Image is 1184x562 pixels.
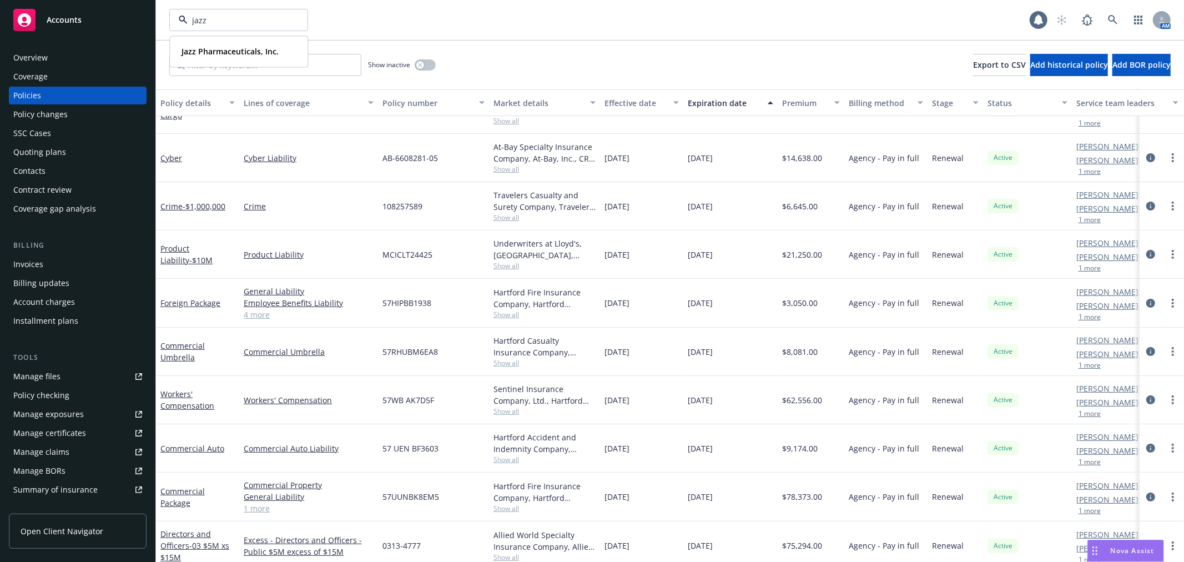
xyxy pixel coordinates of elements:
[683,89,778,116] button: Expiration date
[9,368,147,385] a: Manage files
[493,116,596,126] span: Show all
[9,4,147,36] a: Accounts
[188,14,285,26] input: Filter by keyword
[13,181,72,199] div: Contract review
[1144,297,1157,310] a: circleInformation
[688,346,713,358] span: [DATE]
[932,152,964,164] span: Renewal
[244,152,374,164] a: Cyber Liability
[688,249,713,260] span: [DATE]
[9,462,147,480] a: Manage BORs
[382,97,472,109] div: Policy number
[1144,248,1157,261] a: circleInformation
[604,346,629,358] span: [DATE]
[244,346,374,358] a: Commercial Umbrella
[849,540,919,551] span: Agency - Pay in full
[382,491,439,503] span: 57UUNBK8EM5
[849,152,919,164] span: Agency - Pay in full
[1127,9,1150,31] a: Switch app
[493,480,596,504] div: Hartford Fire Insurance Company, Hartford Insurance Group
[1144,345,1157,358] a: circleInformation
[1166,151,1180,164] a: more
[1144,151,1157,164] a: circleInformation
[604,491,629,503] span: [DATE]
[382,346,438,358] span: 57RHUBM6EA8
[13,387,69,404] div: Policy checking
[1079,410,1101,417] button: 1 more
[1166,297,1180,310] a: more
[928,89,983,116] button: Stage
[9,293,147,311] a: Account charges
[9,87,147,104] a: Policies
[9,274,147,292] a: Billing updates
[9,181,147,199] a: Contract review
[160,97,223,109] div: Policy details
[9,49,147,67] a: Overview
[13,481,98,499] div: Summary of insurance
[992,347,1014,357] span: Active
[932,346,964,358] span: Renewal
[1076,237,1138,249] a: [PERSON_NAME]
[1072,89,1183,116] button: Service team leaders
[493,455,596,464] span: Show all
[1087,540,1164,562] button: Nova Assist
[1088,540,1102,561] div: Drag to move
[368,60,410,69] span: Show inactive
[849,297,919,309] span: Agency - Pay in full
[244,534,374,558] a: Excess - Directors and Officers - Public $5M excess of $15M
[13,124,51,142] div: SSC Cases
[932,297,964,309] span: Renewal
[688,97,761,109] div: Expiration date
[688,297,713,309] span: [DATE]
[382,297,431,309] span: 57HIPBB1938
[13,68,48,86] div: Coverage
[493,529,596,553] div: Allied World Specialty Insurance Company, Allied World Assurance Company (AWAC)
[992,201,1014,211] span: Active
[849,443,919,454] span: Agency - Pay in full
[493,238,596,261] div: Underwriters at Lloyd's, [GEOGRAPHIC_DATA], [PERSON_NAME] of [GEOGRAPHIC_DATA], Clinical Trials I...
[9,106,147,123] a: Policy changes
[183,201,225,212] span: - $1,000,000
[849,97,911,109] div: Billing method
[992,298,1014,308] span: Active
[983,89,1072,116] button: Status
[1166,393,1180,407] a: more
[1111,546,1155,555] span: Nova Assist
[1076,397,1138,408] a: [PERSON_NAME]
[493,164,596,174] span: Show all
[932,249,964,260] span: Renewal
[782,152,822,164] span: $14,638.00
[932,200,964,212] span: Renewal
[21,525,103,537] span: Open Client Navigator
[9,68,147,86] a: Coverage
[160,443,224,454] a: Commercial Auto
[1030,59,1108,70] span: Add historical policy
[13,424,86,442] div: Manage certificates
[160,486,205,508] a: Commercial Package
[493,189,596,213] div: Travelers Casualty and Surety Company, Travelers Insurance
[9,481,147,499] a: Summary of insurance
[688,200,713,212] span: [DATE]
[1079,265,1101,272] button: 1 more
[1076,286,1138,298] a: [PERSON_NAME]
[1051,9,1073,31] a: Start snowing
[844,89,928,116] button: Billing method
[1144,199,1157,213] a: circleInformation
[1079,314,1101,320] button: 1 more
[1166,490,1180,504] a: more
[604,249,629,260] span: [DATE]
[782,249,822,260] span: $21,250.00
[604,97,667,109] div: Effective date
[493,287,596,310] div: Hartford Fire Insurance Company, Hartford Insurance Group
[244,394,374,406] a: Workers' Compensation
[244,285,374,297] a: General Liability
[987,97,1055,109] div: Status
[9,352,147,363] div: Tools
[1076,300,1138,312] a: [PERSON_NAME]
[1076,334,1138,346] a: [PERSON_NAME]
[932,443,964,454] span: Renewal
[493,431,596,455] div: Hartford Accident and Indemnity Company, Hartford Insurance Group
[1102,9,1124,31] a: Search
[244,491,374,503] a: General Liability
[688,394,713,406] span: [DATE]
